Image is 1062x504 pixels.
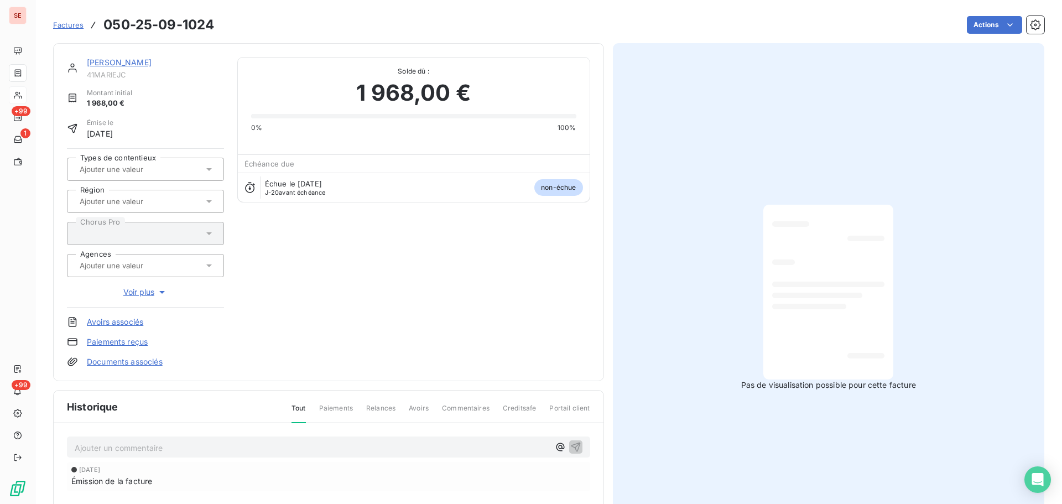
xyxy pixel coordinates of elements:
[87,118,113,128] span: Émise le
[265,189,279,196] span: J-20
[79,196,190,206] input: Ajouter une valeur
[442,403,490,422] span: Commentaires
[87,58,152,67] a: [PERSON_NAME]
[87,88,132,98] span: Montant initial
[291,403,306,423] span: Tout
[67,286,224,298] button: Voir plus
[87,70,224,79] span: 41MARIEJC
[67,399,118,414] span: Historique
[549,403,590,422] span: Portail client
[9,480,27,497] img: Logo LeanPay
[9,7,27,24] div: SE
[244,159,295,168] span: Échéance due
[265,189,326,196] span: avant échéance
[12,106,30,116] span: +99
[53,19,84,30] a: Factures
[87,98,132,109] span: 1 968,00 €
[87,316,143,328] a: Avoirs associés
[409,403,429,422] span: Avoirs
[79,261,190,271] input: Ajouter une valeur
[1024,466,1051,493] div: Open Intercom Messenger
[534,179,582,196] span: non-échue
[967,16,1022,34] button: Actions
[20,128,30,138] span: 1
[79,466,100,473] span: [DATE]
[251,66,576,76] span: Solde dû :
[251,123,262,133] span: 0%
[319,403,353,422] span: Paiements
[103,15,214,35] h3: 050-25-09-1024
[87,336,148,347] a: Paiements reçus
[123,287,168,298] span: Voir plus
[356,76,471,110] span: 1 968,00 €
[12,380,30,390] span: +99
[503,403,537,422] span: Creditsafe
[87,128,113,139] span: [DATE]
[79,164,190,174] input: Ajouter une valeur
[265,179,322,188] span: Échue le [DATE]
[366,403,395,422] span: Relances
[87,356,163,367] a: Documents associés
[53,20,84,29] span: Factures
[741,380,916,391] span: Pas de visualisation possible pour cette facture
[71,475,152,487] span: Émission de la facture
[558,123,576,133] span: 100%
